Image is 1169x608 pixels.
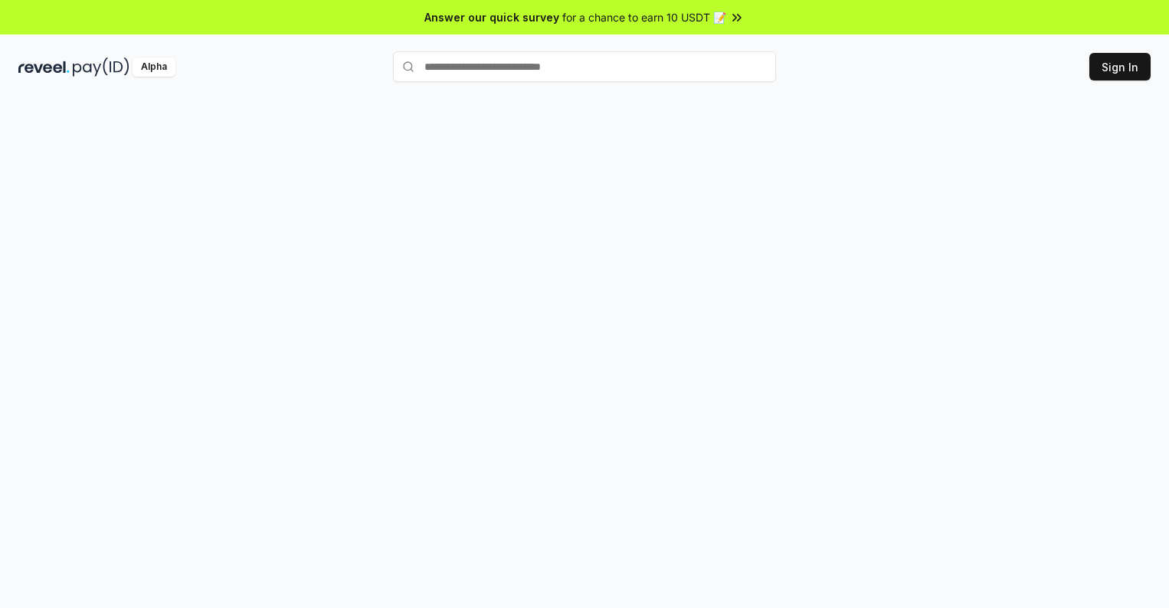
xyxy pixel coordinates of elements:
[133,58,175,77] div: Alpha
[73,58,129,77] img: pay_id
[424,9,559,25] span: Answer our quick survey
[562,9,726,25] span: for a chance to earn 10 USDT 📝
[1089,53,1151,81] button: Sign In
[18,58,70,77] img: reveel_dark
